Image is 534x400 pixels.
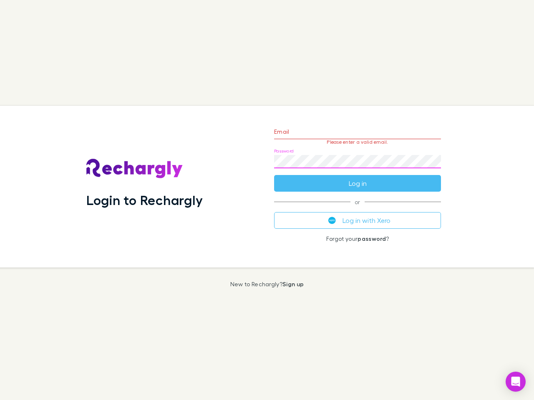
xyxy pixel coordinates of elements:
[328,217,336,224] img: Xero's logo
[358,235,386,242] a: password
[506,372,526,392] div: Open Intercom Messenger
[274,139,441,145] p: Please enter a valid email.
[274,175,441,192] button: Log in
[86,159,183,179] img: Rechargly's Logo
[230,281,304,287] p: New to Rechargly?
[274,212,441,229] button: Log in with Xero
[86,192,203,208] h1: Login to Rechargly
[274,148,294,154] label: Password
[274,235,441,242] p: Forgot your ?
[282,280,304,287] a: Sign up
